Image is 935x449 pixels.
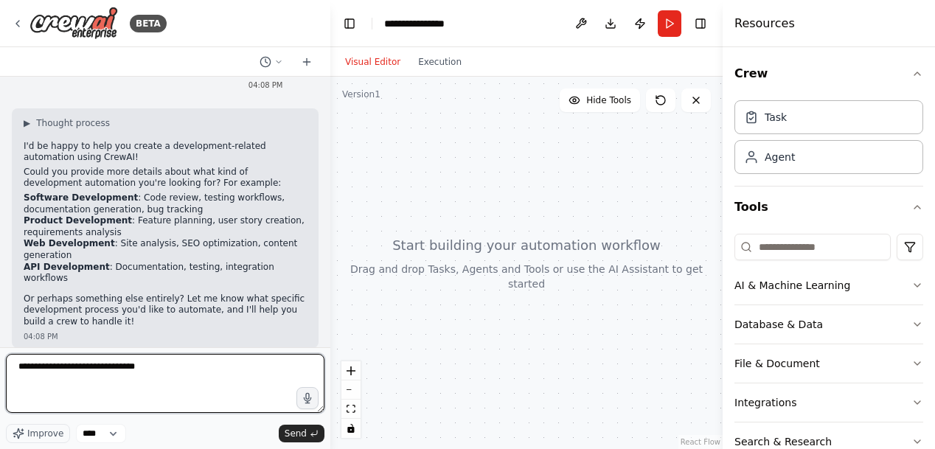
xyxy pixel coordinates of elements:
[248,80,307,91] div: 04:08 PM
[24,117,30,129] span: ▶
[342,88,380,100] div: Version 1
[734,305,923,344] button: Database & Data
[765,150,795,164] div: Agent
[690,13,711,34] button: Hide right sidebar
[734,266,923,304] button: AI & Machine Learning
[24,141,307,164] p: I'd be happy to help you create a development-related automation using CrewAI!
[24,331,307,342] div: 04:08 PM
[24,238,115,248] strong: Web Development
[254,53,289,71] button: Switch to previous chat
[384,16,460,31] nav: breadcrumb
[24,215,132,226] strong: Product Development
[341,361,361,438] div: React Flow controls
[341,400,361,419] button: fit view
[339,13,360,34] button: Hide left sidebar
[734,344,923,383] button: File & Document
[24,262,110,272] strong: API Development
[24,167,307,189] p: Could you provide more details about what kind of development automation you're looking for? For ...
[285,428,307,439] span: Send
[130,15,167,32] div: BETA
[341,361,361,380] button: zoom in
[296,387,319,409] button: Click to speak your automation idea
[586,94,631,106] span: Hide Tools
[24,238,307,261] li: : Site analysis, SEO optimization, content generation
[734,383,923,422] button: Integrations
[341,419,361,438] button: toggle interactivity
[29,7,118,40] img: Logo
[279,425,324,442] button: Send
[734,187,923,228] button: Tools
[341,380,361,400] button: zoom out
[24,117,110,129] button: ▶Thought process
[24,262,307,285] li: : Documentation, testing, integration workflows
[295,53,319,71] button: Start a new chat
[409,53,470,71] button: Execution
[734,94,923,186] div: Crew
[681,438,720,446] a: React Flow attribution
[765,110,787,125] div: Task
[24,215,307,238] li: : Feature planning, user story creation, requirements analysis
[6,424,70,443] button: Improve
[734,15,795,32] h4: Resources
[24,293,307,328] p: Or perhaps something else entirely? Let me know what specific development process you'd like to a...
[560,88,640,112] button: Hide Tools
[24,192,138,203] strong: Software Development
[734,53,923,94] button: Crew
[36,117,110,129] span: Thought process
[336,53,409,71] button: Visual Editor
[24,192,307,215] li: : Code review, testing workflows, documentation generation, bug tracking
[27,428,63,439] span: Improve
